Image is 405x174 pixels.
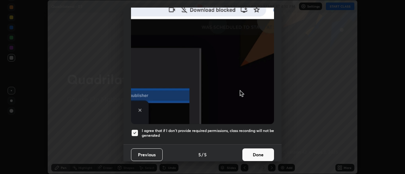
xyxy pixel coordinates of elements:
[131,148,163,161] button: Previous
[202,151,203,158] h4: /
[142,128,274,138] h5: I agree that if I don't provide required permissions, class recording will not be generated
[204,151,207,158] h4: 5
[198,151,201,158] h4: 5
[242,148,274,161] button: Done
